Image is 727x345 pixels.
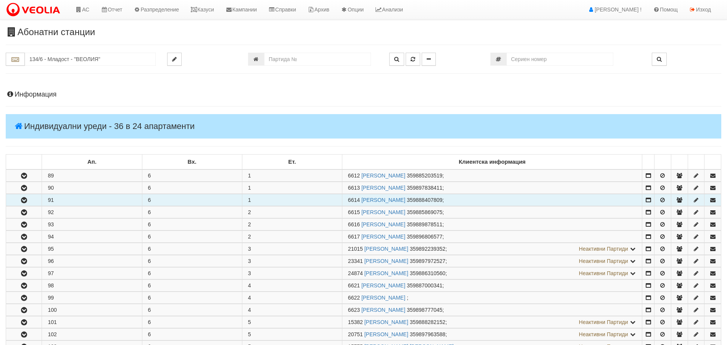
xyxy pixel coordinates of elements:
[142,316,242,328] td: 6
[342,292,642,304] td: ;
[42,219,142,231] td: 93
[579,270,628,276] span: Неактивни Партиди
[42,194,142,206] td: 91
[361,209,405,215] a: [PERSON_NAME]
[407,221,442,227] span: 359889878511
[407,234,442,240] span: 359896806577
[348,319,363,325] span: Партида №
[342,255,642,267] td: ;
[6,27,721,37] h3: Абонатни станции
[42,316,142,328] td: 101
[142,219,242,231] td: 6
[6,155,42,170] td: : No sort applied, sorting is disabled
[142,268,242,279] td: 6
[25,53,156,66] input: Абонатна станция
[6,91,721,98] h4: Информация
[348,246,363,252] span: Партида №
[410,246,445,252] span: 359892239352
[361,234,405,240] a: [PERSON_NAME]
[348,172,360,179] span: Партида №
[342,316,642,328] td: ;
[410,331,445,337] span: 359897963588
[248,246,251,252] span: 3
[264,53,371,66] input: Партида №
[348,258,363,264] span: Партида №
[248,185,251,191] span: 1
[142,206,242,218] td: 6
[342,169,642,182] td: ;
[142,255,242,267] td: 6
[579,319,628,325] span: Неактивни Партиди
[142,169,242,182] td: 6
[142,231,242,243] td: 6
[342,304,642,316] td: ;
[410,258,445,264] span: 359897972527
[342,329,642,340] td: ;
[42,292,142,304] td: 99
[188,159,197,165] b: Вх.
[361,185,405,191] a: [PERSON_NAME]
[42,329,142,340] td: 102
[361,197,405,203] a: [PERSON_NAME]
[364,319,408,325] a: [PERSON_NAME]
[42,206,142,218] td: 92
[6,2,64,18] img: VeoliaLogo.png
[142,194,242,206] td: 6
[248,209,251,215] span: 2
[364,246,408,252] a: [PERSON_NAME]
[42,268,142,279] td: 97
[642,155,654,170] td: : No sort applied, sorting is disabled
[407,282,442,289] span: 359887000341
[361,295,405,301] a: [PERSON_NAME]
[142,304,242,316] td: 6
[342,231,642,243] td: ;
[348,197,360,203] span: Партида №
[248,270,251,276] span: 3
[248,172,251,179] span: 1
[42,155,142,170] td: Ап.: No sort applied, sorting is disabled
[579,331,628,337] span: Неактивни Партиди
[242,155,342,170] td: Ет.: No sort applied, sorting is disabled
[342,219,642,231] td: ;
[348,209,360,215] span: Партида №
[42,169,142,182] td: 89
[42,243,142,255] td: 95
[348,270,363,276] span: Партида №
[288,159,296,165] b: Ет.
[142,155,242,170] td: Вх.: No sort applied, sorting is disabled
[348,282,360,289] span: Партида №
[142,329,242,340] td: 6
[364,270,408,276] a: [PERSON_NAME]
[364,331,408,337] a: [PERSON_NAME]
[248,258,251,264] span: 3
[248,307,251,313] span: 4
[248,282,251,289] span: 4
[248,319,251,325] span: 5
[364,258,408,264] a: [PERSON_NAME]
[361,221,405,227] a: [PERSON_NAME]
[342,206,642,218] td: ;
[87,159,97,165] b: Ап.
[342,155,642,170] td: Клиентска информация: No sort applied, sorting is disabled
[142,292,242,304] td: 6
[248,295,251,301] span: 4
[142,280,242,292] td: 6
[407,307,442,313] span: 359898777045
[248,221,251,227] span: 2
[342,182,642,194] td: ;
[248,331,251,337] span: 5
[6,114,721,139] h4: Индивидуални уреди - 36 в 24 апартаменти
[142,243,242,255] td: 6
[459,159,526,165] b: Клиентска информация
[348,307,360,313] span: Партида №
[342,268,642,279] td: ;
[410,270,445,276] span: 359886310560
[671,155,688,170] td: : No sort applied, sorting is disabled
[248,197,251,203] span: 1
[348,295,360,301] span: Партида №
[348,185,360,191] span: Партида №
[42,182,142,194] td: 90
[348,234,360,240] span: Партида №
[348,331,363,337] span: Партида №
[42,304,142,316] td: 100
